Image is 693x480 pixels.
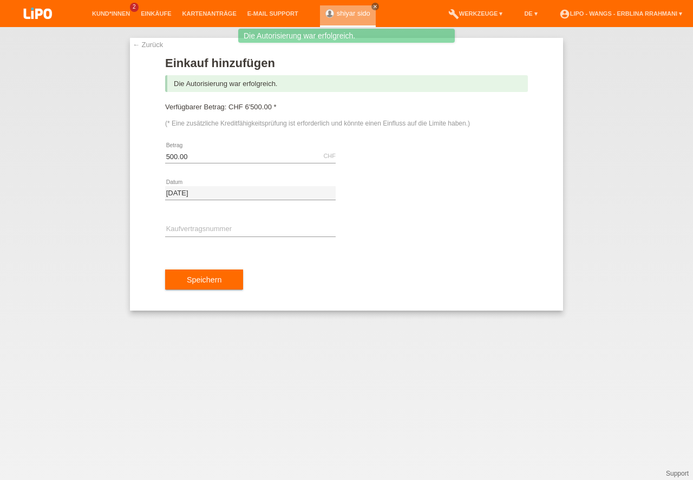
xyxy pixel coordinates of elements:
[559,9,570,19] i: account_circle
[130,3,139,12] span: 2
[323,153,336,159] div: CHF
[165,269,243,290] button: Speichern
[443,10,508,17] a: buildWerkzeuge ▾
[242,10,304,17] a: E-Mail Support
[337,9,370,17] a: shiyar sido
[87,10,135,17] a: Kund*innen
[165,103,226,111] span: Verfügbarer Betrag:
[11,22,65,30] a: LIPO pay
[165,75,528,92] div: Die Autorisierung war erfolgreich.
[448,9,459,19] i: build
[519,10,542,17] a: DE ▾
[238,29,455,43] div: Die Autorisierung war erfolgreich.
[165,56,528,70] h1: Einkauf hinzufügen
[165,120,470,127] span: (* Eine zusätzliche Kreditfähigkeitsprüfung ist erforderlich und könnte einen Einfluss auf die Li...
[177,10,242,17] a: Kartenanträge
[372,4,378,9] i: close
[133,41,163,49] a: ← Zurück
[371,3,379,10] a: close
[554,10,688,17] a: account_circleLIPO - Wangs - Erblina Rrahmani ▾
[187,275,221,284] span: Speichern
[666,470,689,477] a: Support
[135,10,176,17] a: Einkäufe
